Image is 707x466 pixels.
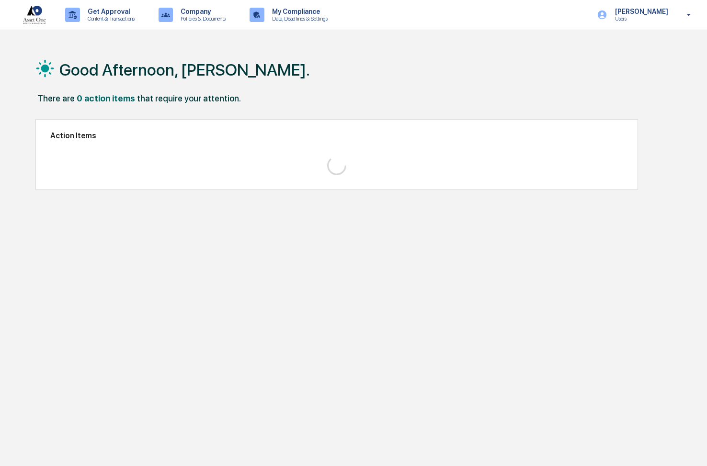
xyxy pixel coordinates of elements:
[50,131,623,140] h2: Action Items
[77,93,135,103] div: 0 action items
[23,6,46,24] img: logo
[137,93,241,103] div: that require your attention.
[37,93,75,103] div: There are
[173,8,230,15] p: Company
[264,15,332,22] p: Data, Deadlines & Settings
[264,8,332,15] p: My Compliance
[173,15,230,22] p: Policies & Documents
[80,15,139,22] p: Content & Transactions
[59,60,310,79] h1: Good Afternoon, [PERSON_NAME].
[80,8,139,15] p: Get Approval
[607,15,673,22] p: Users
[607,8,673,15] p: [PERSON_NAME]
